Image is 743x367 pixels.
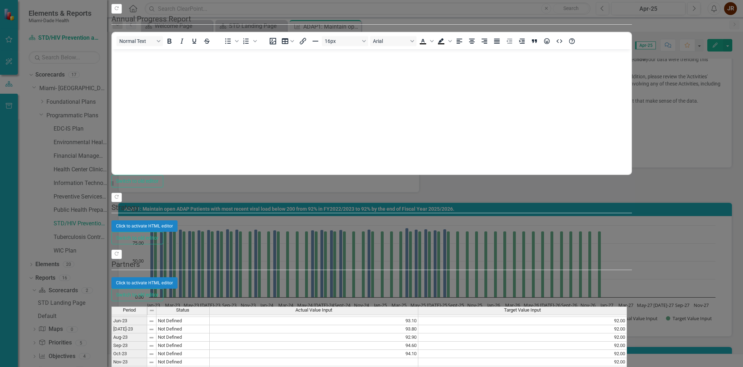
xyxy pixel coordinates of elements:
img: 8DAGhfEEPCf229AAAAAElFTkSuQmCC [149,327,154,332]
button: Align left [453,36,465,46]
button: Table [279,36,296,46]
td: Not Defined [156,342,210,350]
td: 92.90 [210,333,418,342]
legend: Partners [111,259,632,270]
button: Align right [478,36,490,46]
legend: Strategy [111,202,632,213]
button: Strikethrough [201,36,213,46]
button: HTML Editor [553,36,565,46]
span: Actual Value Input [295,308,332,313]
span: Period [123,308,136,313]
img: 8DAGhfEEPCf229AAAAAElFTkSuQmCC [149,318,154,324]
td: Not Defined [156,350,210,358]
strong: SOURCE [2,40,26,46]
p: Provide Enterprise Database [2,53,517,62]
img: 8DAGhfEEPCf229AAAAAElFTkSuQmCC [149,308,155,313]
span: Arial [373,38,408,44]
img: 8DAGhfEEPCf229AAAAAElFTkSuQmCC [149,359,154,365]
button: Block Normal Text [116,36,163,46]
td: Not Defined [156,325,210,333]
span: Target Value Input [504,308,541,313]
strong: Information provided by [PERSON_NAME] [2,97,117,103]
button: Underline [188,36,200,46]
button: Switch to old editor [111,232,163,244]
td: Aug-23 [111,333,147,342]
button: Switch to old editor [111,289,163,301]
button: Decrease indent [503,36,515,46]
td: Jun-23 [111,317,147,325]
div: Bullet list [222,36,240,46]
td: Nov-23 [111,358,147,366]
td: Not Defined [156,317,210,325]
td: 92.00 [418,342,627,350]
p: There were 7,340 active clients during the month of [DATE]. A total of 6,926 clients had a viral ... [2,16,517,33]
span: 16px [325,38,360,44]
button: Insert/edit link [297,36,309,46]
td: 92.00 [418,350,627,358]
div: Background color Black [435,36,453,46]
div: Numbered list [240,36,258,46]
td: Not Defined [156,333,210,342]
td: 93.80 [210,325,418,333]
img: 8DAGhfEEPCf229AAAAAElFTkSuQmCC [149,335,154,341]
button: Click to activate HTML editor [111,277,178,289]
button: Horizontal line [309,36,321,46]
td: 93.10 [210,317,418,325]
td: 92.00 [418,317,627,325]
td: 92.00 [418,333,627,342]
button: Emojis [541,36,553,46]
button: Click to activate HTML editor [111,220,178,232]
button: Insert image [267,36,279,46]
td: 94.60 [210,342,418,350]
td: Sep-23 [111,342,147,350]
td: Oct-23 [111,350,147,358]
td: Not Defined [156,358,210,366]
button: Italic [176,36,188,46]
button: Justify [491,36,503,46]
td: [DATE]-23 [111,325,147,333]
button: Bold [163,36,175,46]
img: 8DAGhfEEPCf229AAAAAElFTkSuQmCC [149,343,154,349]
button: Blockquote [528,36,540,46]
button: Increase indent [516,36,528,46]
p: [DATE]: [2,2,517,10]
p: [DATE] [2,68,517,76]
p: Subject to Review & Editing [2,82,517,90]
legend: Annual Progress Report [111,14,632,25]
div: Text color Black [417,36,435,46]
button: Switch to old editor [111,175,163,187]
img: 8DAGhfEEPCf229AAAAAElFTkSuQmCC [149,351,154,357]
td: 94.10 [210,350,418,358]
button: Font size 16px [322,36,368,46]
button: Font Arial [370,36,417,46]
span: Status [176,308,189,313]
button: Help [566,36,578,46]
button: Align center [466,36,478,46]
iframe: Rich Text Area [112,49,631,174]
td: 92.00 [418,358,627,366]
span: Normal Text [119,38,154,44]
td: 92.00 [418,325,627,333]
